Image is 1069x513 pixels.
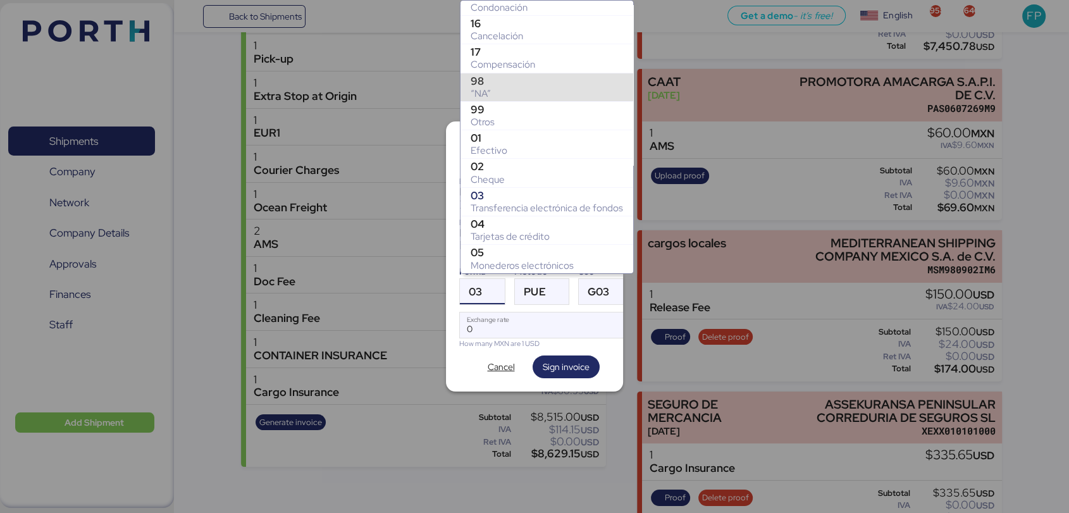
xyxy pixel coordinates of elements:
span: G03 [588,287,609,297]
button: Sign invoice [533,355,600,378]
input: Exchange rate [460,312,632,338]
div: Transferencia electrónica de fondos [471,202,623,214]
div: Monederos electrónicos [471,259,623,272]
button: Cancel [469,355,533,378]
div: 99 [471,103,623,116]
div: Efectivo [471,144,623,157]
div: 01 [471,132,623,144]
div: Otros [471,116,623,128]
div: Tarjetas de crédito [471,230,623,243]
div: 17 [471,46,623,58]
div: “NA” [471,87,623,100]
div: 16 [471,17,623,30]
span: PUE [524,287,545,297]
div: 02 [471,160,623,173]
div: Forma [459,265,505,278]
div: 05 [471,246,623,259]
div: Condonación [471,1,623,14]
div: Cheque [471,173,623,186]
div: Cancelación [471,30,623,42]
div: 98 [471,75,623,87]
div: Compensación [471,58,623,71]
div: 04 [471,218,623,230]
div: How many MXN are 1 USD [459,338,633,349]
span: Cancel [488,359,515,374]
span: 03 [469,287,482,297]
div: 03 [471,189,623,202]
span: Sign invoice [543,359,590,374]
